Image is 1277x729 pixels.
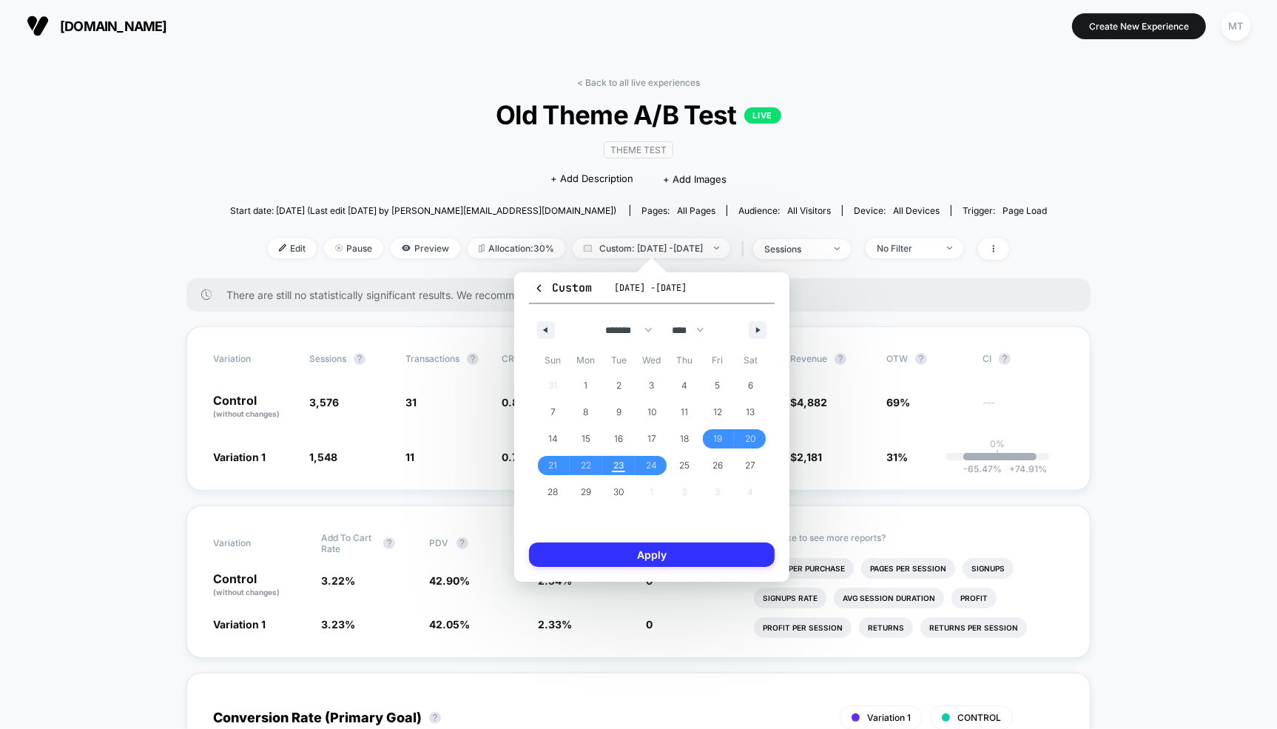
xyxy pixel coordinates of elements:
li: Signups Rate [754,588,826,608]
span: 42.90 % [430,574,471,587]
span: 69% [886,396,910,409]
li: Returns Per Session [920,617,1027,638]
img: end [335,244,343,252]
button: 30 [602,479,636,505]
li: Pages Per Session [861,558,955,579]
span: All Visitors [787,205,831,216]
img: end [947,246,952,249]
span: Device: [842,205,951,216]
button: 23 [602,452,636,479]
span: 3.23 % [321,618,355,631]
div: sessions [764,243,823,255]
span: Variation [213,353,294,365]
span: 21 [548,452,557,479]
button: 14 [536,426,570,452]
span: Page Load [1003,205,1047,216]
span: 2,181 [797,451,822,463]
span: 19 [713,426,722,452]
span: 3 [649,372,654,399]
button: ? [467,353,479,365]
span: (without changes) [213,409,280,418]
span: + Add Description [550,172,633,187]
span: 0 [646,618,653,631]
span: 31 [405,396,417,409]
span: There are still no statistically significant results. We recommend waiting a few more days [226,289,1061,301]
div: Trigger: [963,205,1047,216]
span: + [1009,463,1015,474]
button: 12 [701,399,735,426]
p: Would like to see more reports? [754,532,1064,543]
button: ? [835,353,846,365]
span: Variation [213,532,294,554]
span: OTW [886,353,968,365]
div: Pages: [641,205,715,216]
span: 10 [647,399,656,426]
span: | [738,238,753,260]
button: 24 [636,452,669,479]
span: 29 [581,479,591,505]
span: Transactions [405,353,459,364]
span: (without changes) [213,588,280,597]
li: Signups [963,558,1014,579]
span: 9 [616,399,621,426]
button: 19 [701,426,735,452]
span: 3.22 % [321,574,355,587]
button: 29 [570,479,603,505]
img: end [714,246,719,249]
span: Old Theme A/B Test [271,99,1005,130]
span: PDV [430,537,449,548]
span: Custom [533,280,592,295]
div: Audience: [738,205,831,216]
button: 4 [668,372,701,399]
span: 24 [646,452,657,479]
span: CI [983,353,1064,365]
button: Apply [529,542,775,567]
button: 11 [668,399,701,426]
span: Tue [602,349,636,372]
span: 17 [647,426,656,452]
span: Edit [268,238,317,258]
span: 20 [746,426,756,452]
button: 10 [636,399,669,426]
span: 16 [614,426,623,452]
span: 3,576 [309,396,339,409]
button: 22 [570,452,603,479]
span: Custom: [DATE] - [DATE] [573,238,730,258]
span: [DATE] - [DATE] [614,282,687,294]
button: ? [383,537,395,549]
button: 20 [734,426,767,452]
span: 11 [681,399,689,426]
span: -65.47 % [963,463,1002,474]
span: Allocation: 30% [468,238,565,258]
span: CONTROL [957,712,1001,723]
span: Theme Test [604,141,673,158]
span: Fri [701,349,735,372]
button: 5 [701,372,735,399]
button: [DOMAIN_NAME] [22,14,172,38]
button: 8 [570,399,603,426]
span: Variation 1 [867,712,911,723]
span: Add To Cart Rate [321,532,376,554]
span: 1 [584,372,587,399]
span: 27 [746,452,756,479]
span: Start date: [DATE] (Last edit [DATE] by [PERSON_NAME][EMAIL_ADDRESS][DOMAIN_NAME]) [230,205,616,216]
span: Sun [536,349,570,372]
span: 30 [613,479,624,505]
span: 4,882 [797,396,827,409]
button: 21 [536,452,570,479]
p: Control [213,394,294,420]
span: 22 [581,452,591,479]
button: Create New Experience [1072,13,1206,39]
p: | [996,449,999,460]
span: 7 [550,399,556,426]
p: LIVE [744,107,781,124]
span: Preview [391,238,460,258]
button: 13 [734,399,767,426]
button: 17 [636,426,669,452]
span: 14 [548,426,558,452]
span: 25 [680,452,690,479]
span: $ [790,451,822,463]
img: edit [279,244,286,252]
button: ? [354,353,365,365]
span: 2 [616,372,621,399]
